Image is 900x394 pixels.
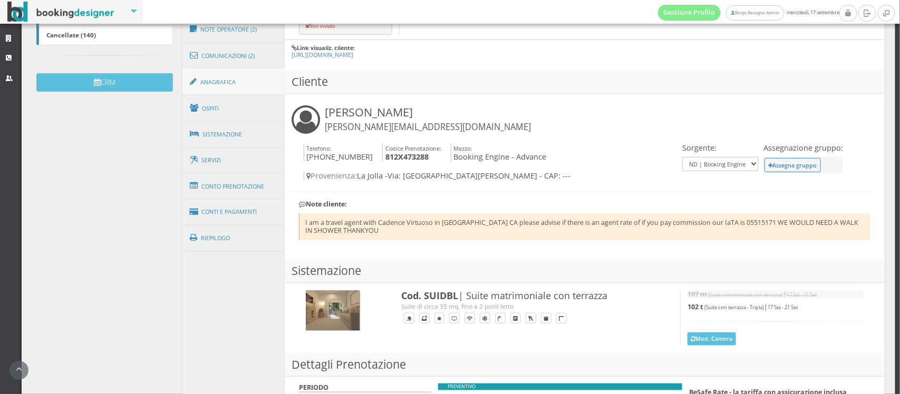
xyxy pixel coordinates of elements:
a: Conto Prenotazione [182,173,285,200]
h4: Assegnazione gruppo: [763,143,843,152]
a: Borgo Bevagna Admin [726,5,784,21]
b: Link visualiz. cliente: [297,44,355,52]
small: (Suite matrimoniale con terrazza) [708,291,783,298]
h3: | Suite matrimoniale con terrazza [401,290,659,302]
span: Via: [GEOGRAPHIC_DATA][PERSON_NAME] [388,171,537,181]
span: - CAP: --- [539,171,570,181]
h4: Sorgente: [682,143,759,152]
b: Cancellate (140) [46,31,96,39]
b: 107 m [688,290,707,299]
small: Non inviato [305,23,335,29]
a: Anagrafica [182,68,285,96]
a: Ospiti [182,95,285,122]
img: f20ae228f30d11ed9cfc06601aadd25e.jpg [306,290,360,331]
a: Note Operatore (2) [182,16,285,43]
a: Riepilogo [182,224,285,252]
a: Conti e Pagamenti [182,199,285,225]
small: 17 Set - 21 Set [787,291,817,298]
a: Cancellate (140) [36,25,172,45]
img: BookingDesigner.com [7,2,114,22]
h5: | [688,290,863,298]
small: (Suite con terrazza - Tripla) [704,304,764,311]
b: Cod. SUIDBL [401,289,458,302]
a: [URL][DOMAIN_NAME] [292,51,353,58]
small: 17 Set - 21 Set [768,304,798,311]
span: mercoledì, 17 settembre [658,5,839,21]
h4: Booking Engine - Advance [451,143,547,162]
small: Codice Prenotazione: [385,144,441,152]
button: Assegna gruppo [764,158,821,172]
li: I am a travel agent with Cadence Virtuoso in [GEOGRAPHIC_DATA] CA please advise if there is an ag... [299,213,870,241]
small: [PERSON_NAME][EMAIL_ADDRESS][DOMAIN_NAME] [325,121,531,133]
h5: | [688,303,863,311]
h3: Dettagli Prenotazione [285,353,885,377]
h4: [PHONE_NUMBER] [304,143,373,162]
b: 102 t [688,302,703,311]
small: Mezzo: [453,144,472,152]
h4: La Jolla - [304,171,680,180]
small: Telefono: [306,144,331,152]
h3: Sistemazione [285,259,885,283]
h3: [PERSON_NAME] [325,105,531,133]
b: PERIODO [299,383,328,392]
a: Sistemazione [182,121,285,148]
a: Servizi [182,147,285,174]
a: Gestione Profilo [658,5,721,21]
b: 812X473288 [385,152,429,162]
a: Comunicazioni (2) [182,42,285,70]
button: CRM [36,73,172,92]
div: Suite di circa 35 mq. fino a 2 posti letto [401,302,659,311]
h3: Cliente [285,70,885,94]
button: Mod. Camera [688,332,736,346]
span: Provenienza: [306,171,357,181]
b: Note cliente: [299,200,347,209]
div: PREVENTIVO [438,383,682,390]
